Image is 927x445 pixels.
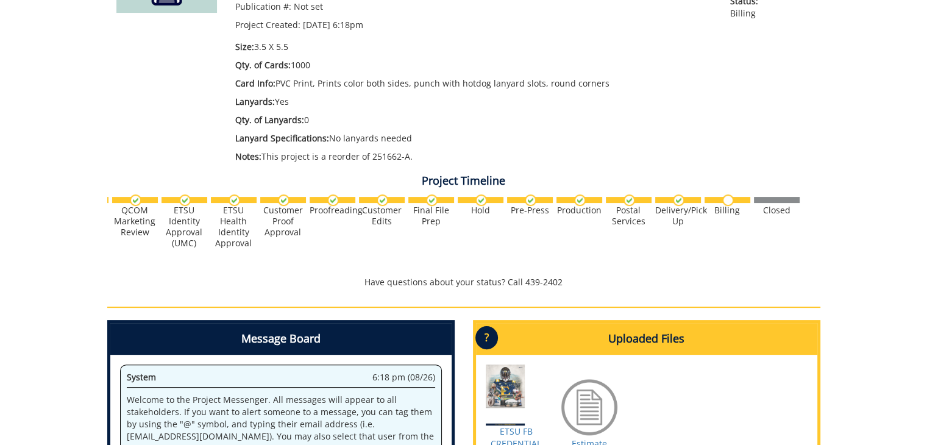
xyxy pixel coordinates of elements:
div: Proofreading [310,205,355,216]
img: checkmark [475,194,487,206]
div: ETSU Health Identity Approval [211,205,257,249]
div: Customer Edits [359,205,405,227]
div: Delivery/Pick Up [655,205,701,227]
h4: Uploaded Files [476,323,817,355]
p: No lanyards needed [235,132,712,144]
img: no [722,194,734,206]
img: checkmark [525,194,536,206]
span: Card Info: [235,77,275,89]
img: checkmark [673,194,684,206]
div: Pre-Press [507,205,553,216]
p: Yes [235,96,712,108]
p: Have questions about your status? Call 439-2402 [107,276,820,288]
span: Project Created: [235,19,300,30]
img: checkmark [179,194,191,206]
span: Not set [294,1,323,12]
img: checkmark [574,194,586,206]
span: Size: [235,41,254,52]
img: checkmark [278,194,289,206]
img: checkmark [426,194,438,206]
p: 0 [235,114,712,126]
div: Production [556,205,602,216]
img: checkmark [229,194,240,206]
div: QCOM Marketing Review [112,205,158,238]
span: [DATE] 6:18pm [303,19,363,30]
img: checkmark [327,194,339,206]
span: Notes: [235,151,261,162]
span: 6:18 pm (08/26) [372,371,435,383]
p: ? [475,326,498,349]
img: checkmark [623,194,635,206]
div: Hold [458,205,503,216]
span: System [127,371,156,383]
img: checkmark [377,194,388,206]
span: Publication #: [235,1,291,12]
p: 3.5 X 5.5 [235,41,712,53]
p: This project is a reorder of 251662-A. [235,151,712,163]
p: 1000 [235,59,712,71]
p: PVC Print, Prints color both sides, punch with hotdog lanyard slots, round corners [235,77,712,90]
img: checkmark [130,194,141,206]
div: Customer Proof Approval [260,205,306,238]
span: Qty. of Cards: [235,59,291,71]
div: ETSU Identity Approval (UMC) [162,205,207,249]
div: Billing [705,205,750,216]
span: Qty. of Lanyards: [235,114,304,126]
span: Lanyards: [235,96,275,107]
div: Postal Services [606,205,652,227]
div: Final File Prep [408,205,454,227]
h4: Project Timeline [107,175,820,187]
span: Lanyard Specifications: [235,132,329,144]
h4: Message Board [110,323,452,355]
div: Closed [754,205,800,216]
